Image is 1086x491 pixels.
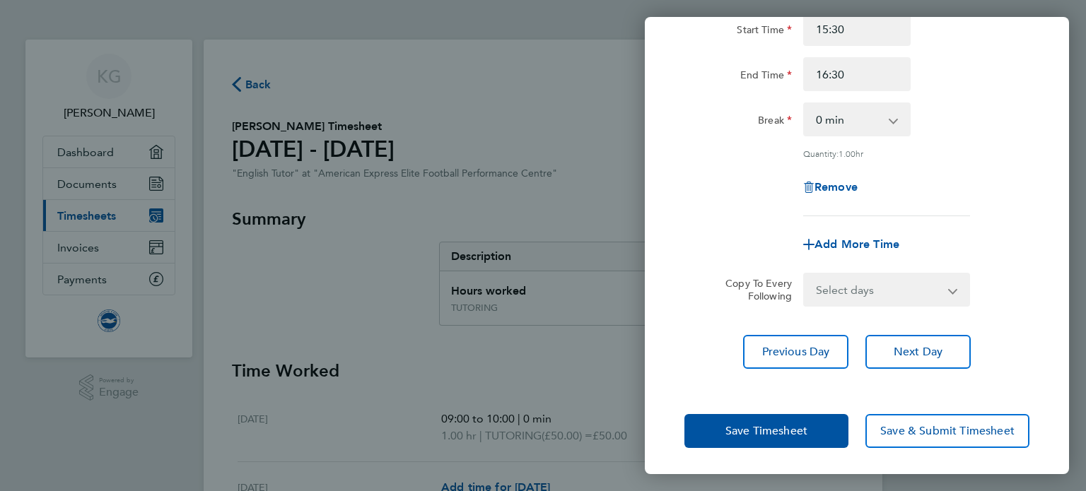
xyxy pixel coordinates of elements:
[762,345,830,359] span: Previous Day
[839,148,856,159] span: 1.00
[803,182,858,193] button: Remove
[743,335,848,369] button: Previous Day
[714,277,792,302] label: Copy To Every Following
[737,23,792,40] label: Start Time
[803,12,911,46] input: E.g. 08:00
[880,424,1015,438] span: Save & Submit Timesheet
[894,345,942,359] span: Next Day
[814,237,899,251] span: Add More Time
[803,148,970,159] div: Quantity: hr
[803,57,911,91] input: E.g. 18:00
[740,69,792,85] label: End Time
[814,180,858,194] span: Remove
[758,114,792,131] label: Break
[865,335,971,369] button: Next Day
[725,424,807,438] span: Save Timesheet
[803,239,899,250] button: Add More Time
[684,414,848,448] button: Save Timesheet
[865,414,1029,448] button: Save & Submit Timesheet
